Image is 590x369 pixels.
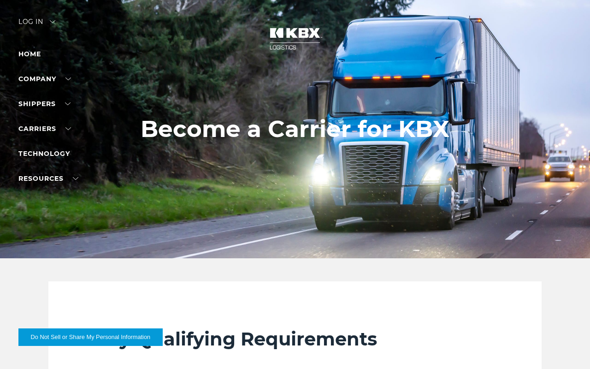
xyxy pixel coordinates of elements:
a: Technology [18,149,70,158]
iframe: Chat Widget [544,325,590,369]
div: Log in [18,18,55,32]
img: kbx logo [260,18,330,59]
a: RESOURCES [18,174,78,183]
h1: Become a Carrier for KBX [141,116,449,143]
h2: Key Qualifying Requirements [94,327,496,351]
a: Home [18,50,41,58]
button: Do Not Sell or Share My Personal Information [18,328,163,346]
a: Company [18,75,71,83]
a: Carriers [18,125,71,133]
a: SHIPPERS [18,100,71,108]
img: arrow [50,20,55,23]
